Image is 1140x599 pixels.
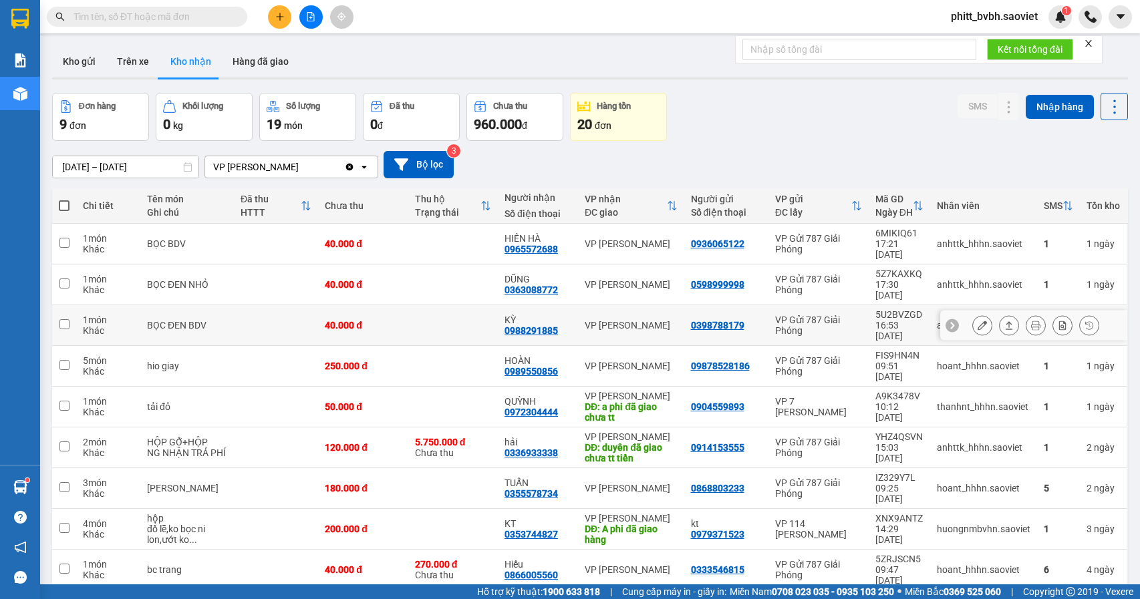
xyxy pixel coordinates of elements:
div: 6MIKIQ61 [875,228,923,238]
span: file-add [306,12,315,21]
div: anhttk_hhhn.saoviet [937,442,1030,453]
div: TAI VANG [147,483,227,493]
div: Ngày ĐH [875,207,913,218]
th: Toggle SortBy [869,188,930,224]
div: 14:29 [DATE] [875,524,923,545]
div: KT [505,518,571,529]
div: Người gửi [691,194,762,204]
div: 1 [1087,401,1120,412]
div: 0989550856 [505,366,558,377]
div: bc trang [147,564,227,575]
div: DĐ: a phi đã giao chưa tt [585,401,677,423]
input: Tìm tên, số ĐT hoặc mã đơn [74,9,231,24]
span: ⚪️ [897,589,901,594]
div: 1 [1044,401,1073,412]
div: KỲ [505,315,571,325]
span: ngày [1094,401,1115,412]
div: Số điện thoại [505,208,571,219]
div: 0914153555 [691,442,744,453]
span: ngày [1094,238,1115,249]
img: phone-icon [1085,11,1097,23]
div: HỘP GỖ+HỘP [147,437,227,447]
span: 19 [267,116,281,132]
svg: open [359,162,370,172]
span: 960.000 [474,116,522,132]
div: ĐC lấy [775,207,851,218]
div: 0965572688 [505,244,558,254]
img: warehouse-icon [13,480,27,494]
sup: 3 [447,144,460,158]
div: Chưa thu [325,200,401,211]
div: BỌC ĐEN BDV [147,320,227,331]
div: BỌC BDV [147,238,227,249]
div: Giao hàng [999,315,1019,335]
span: đơn [69,120,86,131]
div: 09:25 [DATE] [875,483,923,504]
div: 0904559893 [691,401,744,412]
span: 20 [577,116,592,132]
span: đ [378,120,383,131]
div: VP nhận [585,194,666,204]
div: FIS9HN4N [875,350,923,361]
div: 0598999998 [691,279,744,290]
div: 4 món [83,518,134,529]
div: VP Gửi 787 Giải Phóng [775,233,862,254]
div: 40.000 đ [325,564,401,575]
div: 1 [1044,279,1073,290]
button: Kho gửi [52,45,106,77]
div: hoant_hhhn.saoviet [937,361,1030,371]
div: Khác [83,325,134,336]
button: Trên xe [106,45,160,77]
strong: 0369 525 060 [944,586,1001,597]
span: món [284,120,303,131]
div: 0979371523 [691,529,744,540]
div: Nhân viên [937,200,1030,211]
div: Chưa thu [493,102,527,111]
img: logo-vxr [11,9,29,29]
div: đồ lễ,ko bọc ni lon,ướt ko chịu [147,524,227,545]
input: Nhập số tổng đài [742,39,976,60]
div: 1 [1044,238,1073,249]
div: 1 [1044,524,1073,534]
button: Kết nối tổng đài [987,39,1073,60]
span: Miền Bắc [905,584,1001,599]
div: Khác [83,407,134,417]
sup: 1 [25,478,29,482]
div: Đã thu [390,102,414,111]
div: VP 7 [PERSON_NAME] [775,396,862,417]
div: XNX9ANTZ [875,513,923,524]
div: 1 món [83,274,134,284]
div: HIỀN HÀ [505,233,571,244]
div: Người nhận [505,192,571,203]
span: ngày [1094,483,1115,493]
div: 15:03 [DATE] [875,442,923,463]
div: Khác [83,529,134,540]
sup: 1 [1062,6,1071,15]
div: hải [505,437,571,447]
div: 0936065122 [691,238,744,249]
div: 5U2BVZGD [875,309,923,320]
div: Đã thu [241,194,301,204]
span: 9 [59,116,67,132]
div: anhttk_hhhn.saoviet [937,238,1030,249]
div: VP [PERSON_NAME] [213,160,299,174]
span: caret-down [1115,11,1127,23]
div: VP [PERSON_NAME] [585,564,677,575]
button: aim [330,5,353,29]
div: VP Gửi 787 Giải Phóng [775,477,862,499]
span: plus [275,12,285,21]
div: DŨNG [505,274,571,284]
div: 4 [1087,564,1120,575]
div: VP Gửi 787 Giải Phóng [775,355,862,377]
strong: 0708 023 035 - 0935 103 250 [772,586,894,597]
th: Toggle SortBy [578,188,684,224]
div: anhttk_hhhn.saoviet [937,279,1030,290]
div: hio giay [147,361,227,371]
div: BỌC ĐEN NHỎ [147,279,227,290]
div: Khác [83,447,134,458]
span: notification [14,541,27,554]
div: Số điện thoại [691,207,762,218]
div: 09878528186 [691,361,750,371]
div: 50.000 đ [325,401,401,412]
div: HOÀN [505,355,571,366]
